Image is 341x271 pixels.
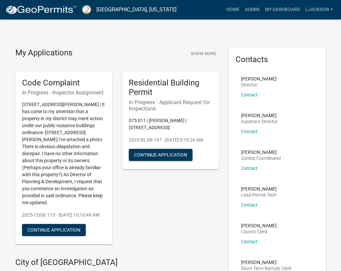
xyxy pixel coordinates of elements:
[236,55,319,64] h5: Contacts
[241,229,277,234] p: County Clerk
[129,117,212,131] p: 075 011 | [PERSON_NAME] | [STREET_ADDRESS]
[22,89,105,96] h6: In Progress - Inspector Assignment
[129,137,212,144] p: 2023-BLDR-167 - [DATE] 9:18:26 AM
[15,48,72,58] h4: My Applications
[241,82,277,87] p: Director
[22,78,105,88] h5: Code Complaint
[188,48,219,59] button: Show More
[241,193,277,197] p: Lead Permit Tech
[224,3,242,16] a: Home
[241,266,292,271] p: Short Term Rentals Clerk
[241,92,258,97] a: Contact
[241,223,277,228] p: [PERSON_NAME]
[241,166,258,171] a: Contact
[241,119,278,124] p: Assistant Director
[241,113,278,118] p: [PERSON_NAME]
[129,99,212,112] h6: In Progress - Applicant Request for Inspections
[15,258,219,267] h4: City of [GEOGRAPHIC_DATA]
[82,5,91,14] img: Putnam County, Georgia
[241,156,281,161] p: Zoning Coordinator
[96,4,177,15] a: [GEOGRAPHIC_DATA], [US_STATE]
[22,212,105,219] p: 2025-CODE-113 - [DATE] 10:10:49 AM
[241,260,292,265] p: [PERSON_NAME]
[241,239,258,244] a: Contact
[241,129,258,134] a: Contact
[241,187,277,191] p: [PERSON_NAME]
[303,3,336,16] a: ljackson
[22,224,86,236] button: Continue Application
[129,78,212,97] h5: Residential Building Permit
[241,76,277,81] p: [PERSON_NAME]
[129,149,193,161] button: Continue Application
[242,3,262,16] a: Admin
[241,202,258,208] a: Contact
[241,150,281,155] p: [PERSON_NAME]
[22,101,105,206] p: [STREET_ADDRESS][PERSON_NAME] | It has come to my attention that a property in my district may me...
[262,3,303,16] a: My Dashboard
